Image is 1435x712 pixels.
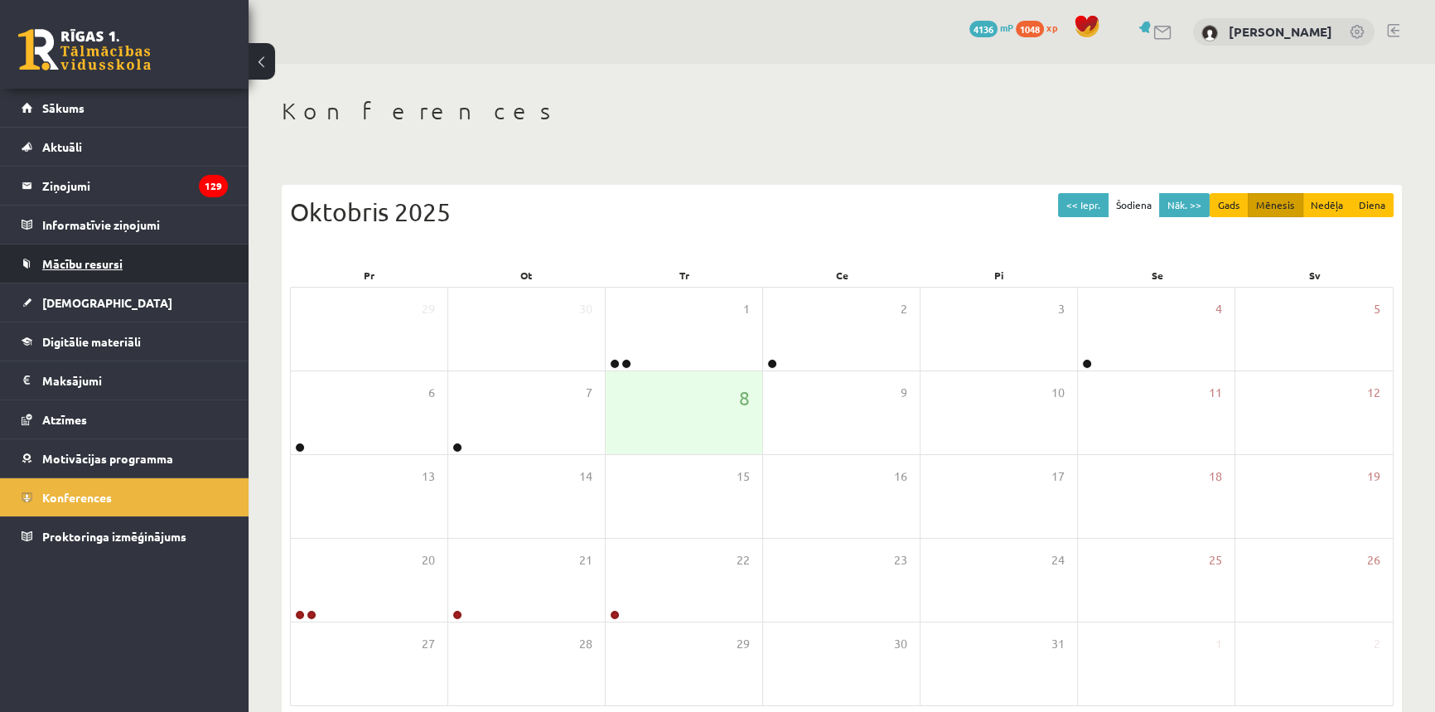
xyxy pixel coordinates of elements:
span: Aktuāli [42,139,82,154]
a: Maksājumi [22,361,228,400]
span: 30 [894,635,907,653]
span: 16 [894,467,907,486]
a: [PERSON_NAME] [1229,23,1332,40]
span: 24 [1051,551,1065,569]
span: 5 [1374,300,1380,318]
span: 11 [1209,384,1222,402]
a: Aktuāli [22,128,228,166]
span: 20 [422,551,435,569]
div: Ce [763,264,920,287]
a: Motivācijas programma [22,439,228,477]
a: Informatīvie ziņojumi [22,206,228,244]
span: 27 [422,635,435,653]
span: 10 [1051,384,1065,402]
span: 31 [1051,635,1065,653]
legend: Informatīvie ziņojumi [42,206,228,244]
span: 9 [901,384,907,402]
span: Atzīmes [42,412,87,427]
span: 17 [1051,467,1065,486]
button: Gads [1210,193,1249,217]
div: Tr [606,264,763,287]
span: 30 [579,300,592,318]
span: 2 [1374,635,1380,653]
span: 22 [737,551,750,569]
button: Nāk. >> [1159,193,1210,217]
button: Nedēļa [1302,193,1351,217]
span: Proktoringa izmēģinājums [42,529,186,544]
button: Šodiena [1108,193,1160,217]
button: Mēnesis [1248,193,1303,217]
div: Sv [1236,264,1394,287]
span: 3 [1058,300,1065,318]
button: << Iepr. [1058,193,1109,217]
span: 14 [579,467,592,486]
span: 4 [1215,300,1222,318]
div: Pr [290,264,447,287]
span: Digitālie materiāli [42,334,141,349]
a: [DEMOGRAPHIC_DATA] [22,283,228,322]
div: Pi [920,264,1078,287]
span: 4136 [969,21,998,37]
span: 7 [586,384,592,402]
span: [DEMOGRAPHIC_DATA] [42,295,172,310]
span: Mācību resursi [42,256,123,271]
img: Kārlis Bergs [1201,25,1218,41]
span: 28 [579,635,592,653]
span: 29 [737,635,750,653]
a: 4136 mP [969,21,1013,34]
a: Ziņojumi129 [22,167,228,205]
span: 12 [1367,384,1380,402]
button: Diena [1350,193,1394,217]
span: Sākums [42,100,85,115]
a: Konferences [22,478,228,516]
span: 8 [739,384,750,412]
span: xp [1046,21,1057,34]
legend: Ziņojumi [42,167,228,205]
span: 21 [579,551,592,569]
div: Ot [447,264,605,287]
a: Mācību resursi [22,245,228,283]
span: 13 [422,467,435,486]
span: 1048 [1016,21,1044,37]
h1: Konferences [282,97,1402,125]
a: Digitālie materiāli [22,322,228,361]
span: 18 [1209,467,1222,486]
div: Oktobris 2025 [290,193,1394,230]
span: 29 [422,300,435,318]
span: 1 [1215,635,1222,653]
a: 1048 xp [1016,21,1065,34]
span: 1 [743,300,750,318]
div: Se [1078,264,1235,287]
i: 129 [199,175,228,197]
a: Rīgas 1. Tālmācības vidusskola [18,29,151,70]
span: 15 [737,467,750,486]
span: 19 [1367,467,1380,486]
a: Sākums [22,89,228,127]
span: 23 [894,551,907,569]
legend: Maksājumi [42,361,228,400]
a: Proktoringa izmēģinājums [22,517,228,555]
span: 2 [901,300,907,318]
span: mP [1000,21,1013,34]
span: Motivācijas programma [42,451,173,466]
span: 26 [1367,551,1380,569]
span: 25 [1209,551,1222,569]
span: 6 [428,384,435,402]
span: Konferences [42,490,112,505]
a: Atzīmes [22,400,228,438]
